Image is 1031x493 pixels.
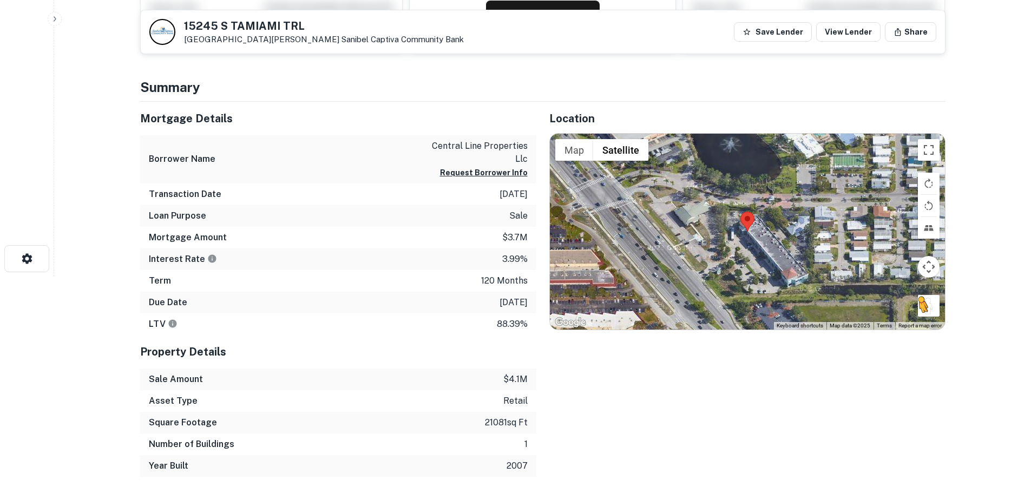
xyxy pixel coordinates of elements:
button: Tilt map [918,217,940,239]
img: Google [553,315,588,330]
h5: Location [549,110,945,127]
p: [GEOGRAPHIC_DATA][PERSON_NAME] [184,35,464,44]
p: 21081 sq ft [485,416,528,429]
button: Rotate map clockwise [918,173,940,194]
a: Report a map error [898,323,942,328]
h6: Year Built [149,459,188,472]
button: Rotate map counterclockwise [918,195,940,216]
button: Share [885,22,936,42]
h5: Property Details [140,344,536,360]
h6: Sale Amount [149,373,203,386]
p: [DATE] [500,188,528,201]
button: Map camera controls [918,256,940,278]
p: $3.7m [502,231,528,244]
h6: Square Footage [149,416,217,429]
p: 1 [524,438,528,451]
p: $4.1m [503,373,528,386]
span: Map data ©2025 [830,323,870,328]
button: Keyboard shortcuts [777,322,823,330]
p: 2007 [507,459,528,472]
h6: Interest Rate [149,253,217,266]
h6: Transaction Date [149,188,221,201]
button: Save Lender [734,22,812,42]
h5: 15245 S TAMIAMI TRL [184,21,464,31]
iframe: Chat Widget [977,406,1031,458]
p: sale [509,209,528,222]
p: 88.39% [497,318,528,331]
button: Request Borrower Info [486,1,600,27]
h4: Summary [140,77,945,97]
h6: Term [149,274,171,287]
p: central line properties llc [430,140,528,166]
a: Sanibel Captiva Community Bank [342,35,464,44]
h6: LTV [149,318,178,331]
a: Terms (opens in new tab) [877,323,892,328]
h6: Borrower Name [149,153,215,166]
h6: Number of Buildings [149,438,234,451]
button: Toggle fullscreen view [918,139,940,161]
p: retail [503,395,528,407]
h5: Mortgage Details [140,110,536,127]
p: [DATE] [500,296,528,309]
svg: The interest rates displayed on the website are for informational purposes only and may be report... [207,254,217,264]
button: Show street map [555,139,593,161]
a: Open this area in Google Maps (opens a new window) [553,315,588,330]
h6: Asset Type [149,395,198,407]
button: Request Borrower Info [440,166,528,179]
button: Drag Pegman onto the map to open Street View [918,295,940,317]
p: 3.99% [502,253,528,266]
a: View Lender [816,22,881,42]
button: Show satellite imagery [593,139,648,161]
h6: Loan Purpose [149,209,206,222]
svg: LTVs displayed on the website are for informational purposes only and may be reported incorrectly... [168,319,178,328]
p: 120 months [481,274,528,287]
h6: Mortgage Amount [149,231,227,244]
h6: Due Date [149,296,187,309]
